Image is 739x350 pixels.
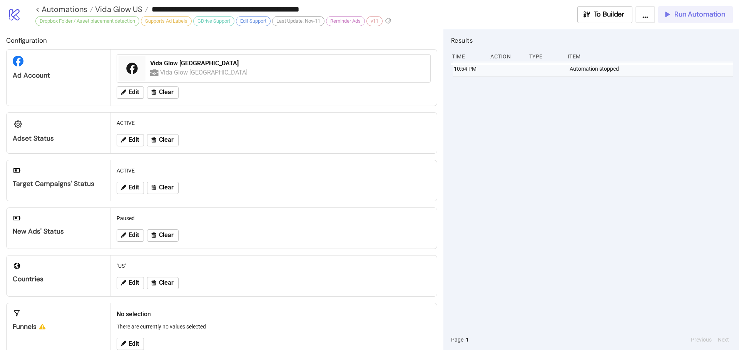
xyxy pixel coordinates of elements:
[147,229,179,242] button: Clear
[117,182,144,194] button: Edit
[114,163,434,178] div: ACTIVE
[35,16,139,26] div: Dropbox Folder / Asset placement detection
[13,134,104,143] div: Adset Status
[658,6,733,23] button: Run Automation
[147,86,179,99] button: Clear
[451,335,463,344] span: Page
[129,232,139,239] span: Edit
[114,116,434,130] div: ACTIVE
[150,59,426,68] div: Vida Glow [GEOGRAPHIC_DATA]
[160,68,248,77] div: Vida Glow [GEOGRAPHIC_DATA]
[463,335,471,344] button: 1
[159,136,174,143] span: Clear
[635,6,655,23] button: ...
[13,71,104,80] div: Ad Account
[117,322,431,331] p: There are currently no values selected
[93,5,148,13] a: Vida Glow US
[569,61,735,76] div: Automation stopped
[236,16,271,26] div: Edit Support
[326,16,365,26] div: Reminder Ads
[117,229,144,242] button: Edit
[490,49,523,64] div: Action
[114,211,434,226] div: Paused
[117,277,144,289] button: Edit
[528,49,562,64] div: Type
[594,10,625,19] span: To Builder
[129,136,139,143] span: Edit
[141,16,192,26] div: Supports Ad Labels
[35,5,93,13] a: < Automations
[93,4,142,14] span: Vida Glow US
[147,182,179,194] button: Clear
[129,340,139,347] span: Edit
[117,309,431,319] h2: No selection
[159,279,174,286] span: Clear
[689,335,714,344] button: Previous
[117,134,144,146] button: Edit
[159,184,174,191] span: Clear
[117,338,144,350] button: Edit
[13,179,104,188] div: Target Campaigns' Status
[272,16,324,26] div: Last Update: Nov-11
[193,16,234,26] div: GDrive Support
[147,134,179,146] button: Clear
[13,275,104,284] div: Countries
[366,16,383,26] div: v11
[13,322,104,331] div: Funnels
[147,277,179,289] button: Clear
[159,89,174,96] span: Clear
[674,10,725,19] span: Run Automation
[114,259,434,273] div: "US"
[129,279,139,286] span: Edit
[129,89,139,96] span: Edit
[117,86,144,99] button: Edit
[453,61,486,76] div: 10:54 PM
[567,49,733,64] div: Item
[451,35,733,45] h2: Results
[716,335,731,344] button: Next
[159,232,174,239] span: Clear
[451,49,484,64] div: Time
[13,227,104,236] div: New Ads' Status
[129,184,139,191] span: Edit
[6,35,437,45] h2: Configuration
[577,6,633,23] button: To Builder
